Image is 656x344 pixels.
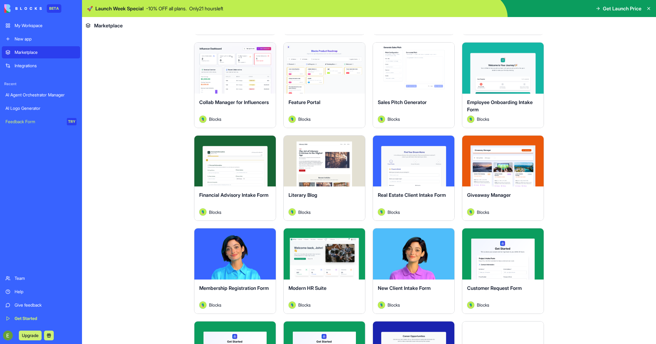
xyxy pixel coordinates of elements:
span: Employee Onboarding Intake Form [467,99,533,113]
span: Blocks [298,209,311,215]
span: Blocks [477,209,489,215]
a: Collab Manager for InfluencersAvatarBlocks [194,42,276,128]
p: Only 21 hours left [189,5,223,12]
span: Blocks [477,116,489,122]
span: 🚀 [87,5,93,12]
a: Integrations [2,60,80,72]
div: Team [15,275,77,281]
a: Employee Onboarding Intake FormAvatarBlocks [462,42,544,128]
img: Avatar [199,116,207,123]
img: Avatar [289,208,296,216]
span: Blocks [388,209,400,215]
a: Get Started [2,312,80,325]
button: Upgrade [19,331,42,340]
span: Blocks [298,116,311,122]
span: New Client Intake Form [378,285,431,291]
div: Feedback Form [5,119,63,125]
div: New app [15,36,77,42]
a: Help [2,286,80,298]
span: Literary Blog [289,192,317,198]
div: AI Agent Orchestrator Manager [5,92,77,98]
span: Real Estate Client Intake Form [378,192,446,198]
span: Marketplace [94,22,123,29]
span: Launch Week Special [95,5,144,12]
img: Avatar [467,116,474,123]
a: Literary BlogAvatarBlocks [283,135,365,221]
img: Avatar [199,208,207,216]
div: My Workspace [15,23,77,29]
span: Get Launch Price [603,5,641,12]
a: My Workspace [2,19,80,32]
img: ACg8ocJkFNdbzj4eHElJHt94jKgDB_eXikohqqcEUyZ1wx5TiJSA_w=s96-c [3,331,13,340]
span: Blocks [298,302,311,308]
span: Blocks [209,302,221,308]
span: Giveaway Manager [467,192,511,198]
span: Financial Advisory Intake Form [199,192,268,198]
span: Sales Pitch Generator [378,99,427,105]
a: Customer Request FormAvatarBlocks [462,228,544,314]
div: AI Logo Generator [5,105,77,111]
a: New Client Intake FormAvatarBlocks [373,228,455,314]
a: Upgrade [19,332,42,338]
a: New app [2,33,80,45]
span: Modern HR Suite [289,285,326,291]
img: Avatar [289,301,296,309]
img: Avatar [199,301,207,309]
img: Avatar [378,301,385,309]
div: Integrations [15,63,77,69]
a: AI Logo Generator [2,102,80,114]
img: Avatar [467,301,474,309]
span: Blocks [388,116,400,122]
span: Blocks [209,116,221,122]
div: Get Started [15,315,77,321]
span: Blocks [209,209,221,215]
div: Help [15,289,77,295]
span: Blocks [388,302,400,308]
span: Blocks [477,302,489,308]
a: Team [2,272,80,284]
a: BETA [4,4,61,13]
img: Avatar [378,208,385,216]
img: Avatar [289,116,296,123]
a: Giveaway ManagerAvatarBlocks [462,135,544,221]
img: logo [4,4,42,13]
span: Feature Portal [289,99,320,105]
a: Sales Pitch GeneratorAvatarBlocks [373,42,455,128]
span: Recent [2,82,80,86]
div: TRY [67,118,77,125]
span: Membership Registration Form [199,285,269,291]
a: Feature PortalAvatarBlocks [283,42,365,128]
p: - 10 % OFF all plans. [146,5,187,12]
a: Marketplace [2,46,80,58]
a: Membership Registration FormAvatarBlocks [194,228,276,314]
div: Marketplace [15,49,77,55]
a: Real Estate Client Intake FormAvatarBlocks [373,135,455,221]
a: Financial Advisory Intake FormAvatarBlocks [194,135,276,221]
div: Give feedback [15,302,77,308]
span: Collab Manager for Influencers [199,99,269,105]
span: Customer Request Form [467,285,522,291]
div: BETA [47,4,61,13]
a: Give feedback [2,299,80,311]
a: Modern HR SuiteAvatarBlocks [283,228,365,314]
a: Feedback FormTRY [2,116,80,128]
img: Avatar [378,116,385,123]
img: Avatar [467,208,474,216]
a: AI Agent Orchestrator Manager [2,89,80,101]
